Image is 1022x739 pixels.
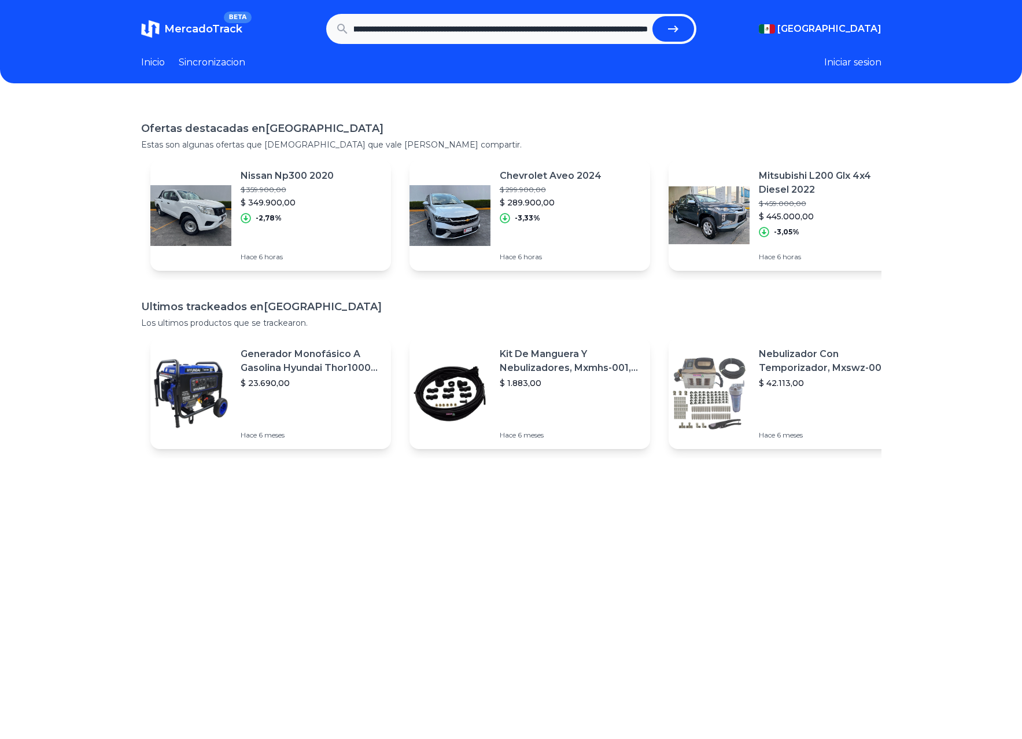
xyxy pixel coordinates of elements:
span: BETA [224,12,251,23]
p: $ 23.690,00 [241,377,382,389]
p: Hace 6 meses [241,431,382,440]
p: $ 445.000,00 [759,211,900,222]
img: Featured image [409,353,490,434]
p: Estas son algunas ofertas que [DEMOGRAPHIC_DATA] que vale [PERSON_NAME] compartir. [141,139,881,150]
span: MercadoTrack [164,23,242,35]
p: $ 299.900,00 [500,185,602,194]
p: $ 359.900,00 [241,185,334,194]
p: $ 289.900,00 [500,197,602,208]
p: Chevrolet Aveo 2024 [500,169,602,183]
a: Featured imageMitsubishi L200 Glx 4x4 Diesel 2022$ 459.000,00$ 445.000,00-3,05%Hace 6 horas [669,160,909,271]
p: Generador Monofásico A Gasolina Hyundai Thor10000 P 11.5 Kw [241,347,382,375]
img: Mexico [759,24,775,34]
p: $ 349.900,00 [241,197,334,208]
h1: Ultimos trackeados en [GEOGRAPHIC_DATA] [141,299,881,315]
p: -3,33% [515,214,540,223]
h1: Ofertas destacadas en [GEOGRAPHIC_DATA] [141,120,881,137]
p: Kit De Manguera Y Nebulizadores, Mxmhs-001, 6m, 6 Tees, 8 Bo [500,347,641,375]
p: Los ultimos productos que se trackearon. [141,317,881,329]
a: Featured imageNissan Np300 2020$ 359.900,00$ 349.900,00-2,78%Hace 6 horas [150,160,391,271]
a: Featured imageGenerador Monofásico A Gasolina Hyundai Thor10000 P 11.5 Kw$ 23.690,00Hace 6 meses [150,338,391,449]
p: $ 459.000,00 [759,199,900,208]
p: Hace 6 horas [759,252,900,262]
a: Featured imageNebulizador Con Temporizador, Mxswz-009, 50m, 40 Boquillas$ 42.113,00Hace 6 meses [669,338,909,449]
p: Nissan Np300 2020 [241,169,334,183]
img: Featured image [669,175,750,256]
p: -2,78% [256,214,282,223]
img: Featured image [150,353,231,434]
a: Sincronizacion [179,56,245,69]
p: Hace 6 meses [500,431,641,440]
img: Featured image [150,175,231,256]
a: Featured imageChevrolet Aveo 2024$ 299.900,00$ 289.900,00-3,33%Hace 6 horas [409,160,650,271]
button: [GEOGRAPHIC_DATA] [759,22,881,36]
button: Iniciar sesion [824,56,881,69]
span: [GEOGRAPHIC_DATA] [777,22,881,36]
p: $ 42.113,00 [759,377,900,389]
p: -3,05% [774,227,799,237]
img: MercadoTrack [141,20,160,38]
a: MercadoTrackBETA [141,20,242,38]
a: Inicio [141,56,165,69]
p: Nebulizador Con Temporizador, Mxswz-009, 50m, 40 Boquillas [759,347,900,375]
p: Hace 6 horas [500,252,602,262]
p: Mitsubishi L200 Glx 4x4 Diesel 2022 [759,169,900,197]
img: Featured image [409,175,490,256]
p: Hace 6 horas [241,252,334,262]
p: $ 1.883,00 [500,377,641,389]
p: Hace 6 meses [759,431,900,440]
a: Featured imageKit De Manguera Y Nebulizadores, Mxmhs-001, 6m, 6 Tees, 8 Bo$ 1.883,00Hace 6 meses [409,338,650,449]
img: Featured image [669,353,750,434]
